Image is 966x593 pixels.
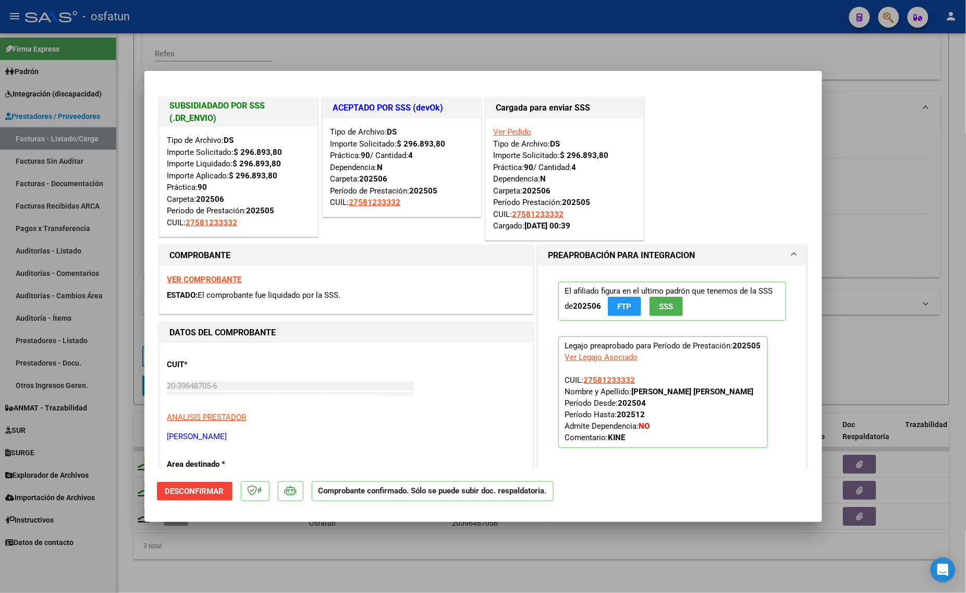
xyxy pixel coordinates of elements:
[617,302,631,311] span: FTP
[409,151,413,160] strong: 4
[167,275,242,284] a: VER COMPROBANTE
[198,183,207,192] strong: 90
[333,102,470,114] h1: ACEPTADO POR SSS (devOk)
[167,458,275,470] p: Area destinado *
[608,297,641,316] button: FTP
[167,431,525,443] p: [PERSON_NAME]
[565,433,626,442] span: Comentario:
[565,352,638,363] div: Ver Legajo Asociado
[551,139,560,149] strong: DS
[377,163,383,172] strong: N
[167,359,275,371] p: CUIT
[584,376,635,385] span: 27581233332
[565,376,754,442] span: CUIL: Nombre y Apellido: Período Desde: Período Hasta: Admite Dependencia:
[170,100,307,125] h1: SUBSIDIADADO POR SSS (.DR_ENVIO)
[523,186,551,196] strong: 202506
[186,218,238,227] span: 27581233332
[548,249,695,262] h1: PREAPROBACIÓN PARA INTEGRACION
[524,163,534,172] strong: 90
[538,245,807,266] mat-expansion-panel-header: PREAPROBACIÓN PARA INTEGRACION
[659,302,673,311] span: SSS
[512,210,564,219] span: 27581233332
[167,135,310,228] div: Tipo de Archivo: Importe Solicitado: Importe Liquidado: Importe Aplicado: Práctica: Carpeta: Perí...
[560,151,609,160] strong: $ 296.893,80
[397,139,446,149] strong: $ 296.893,80
[541,174,546,184] strong: N
[349,198,401,207] span: 27581233332
[558,336,768,448] p: Legajo preaprobado para Período de Prestación:
[165,487,224,496] span: Desconfirmar
[360,174,388,184] strong: 202506
[733,341,761,350] strong: 202505
[563,198,591,207] strong: 202505
[170,250,231,260] strong: COMPROBANTE
[494,126,636,232] div: Tipo de Archivo: Importe Solicitado: Práctica: / Cantidad: Dependencia: Carpeta: Período Prestaci...
[233,159,282,168] strong: $ 296.893,80
[618,398,646,408] strong: 202504
[494,127,532,137] a: Ver Pedido
[229,171,278,180] strong: $ 296.893,80
[525,221,571,231] strong: [DATE] 00:39
[197,195,225,204] strong: 202506
[538,266,807,472] div: PREAPROBACIÓN PARA INTEGRACION
[170,328,276,337] strong: DATOS DEL COMPROBANTE
[410,186,438,196] strong: 202505
[167,291,198,300] span: ESTADO:
[496,102,633,114] h1: Cargada para enviar SSS
[224,136,234,145] strong: DS
[312,481,554,502] p: Comprobante confirmado. Sólo se puede subir doc. respaldatoria.
[558,282,787,321] p: El afiliado figura en el ultimo padrón que tenemos de la SSS de
[167,413,247,422] span: ANALISIS PRESTADOR
[931,558,956,583] div: Open Intercom Messenger
[632,387,754,396] strong: [PERSON_NAME] [PERSON_NAME]
[361,151,371,160] strong: 90
[198,291,341,300] span: El comprobante fue liquidado por la SSS.
[573,301,602,311] strong: 202506
[331,126,473,209] div: Tipo de Archivo: Importe Solicitado: Práctica: / Cantidad: Dependencia: Carpeta: Período de Prest...
[608,433,626,442] strong: KINE
[572,163,577,172] strong: 4
[234,148,283,157] strong: $ 296.893,80
[650,297,683,316] button: SSS
[247,206,275,215] strong: 202505
[387,127,397,137] strong: DS
[157,482,233,501] button: Desconfirmar
[617,410,645,419] strong: 202512
[639,421,650,431] strong: NO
